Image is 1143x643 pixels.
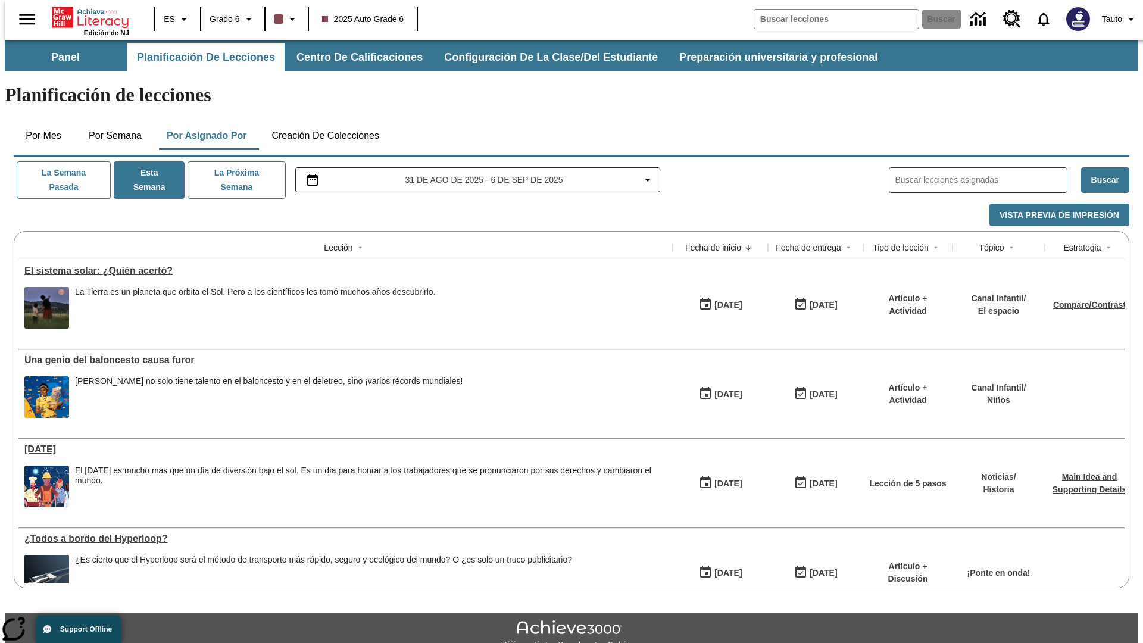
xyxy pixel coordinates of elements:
button: Preparación universitaria y profesional [670,43,887,71]
button: 09/01/25: Primer día en que estuvo disponible la lección [695,472,746,495]
div: La Tierra es un planeta que orbita el Sol. Pero a los científicos les tomó muchos años descubrirlo. [75,287,435,329]
p: El espacio [972,305,1026,317]
button: 09/01/25: Último día en que podrá accederse la lección [790,383,841,405]
div: Día del Trabajo [24,444,667,455]
button: 09/07/25: Último día en que podrá accederse la lección [790,472,841,495]
button: Sort [841,241,855,255]
img: Avatar [1066,7,1090,31]
img: Representación artística del vehículo Hyperloop TT entrando en un túnel [24,555,69,597]
span: ES [164,13,175,26]
div: [DATE] [714,387,742,402]
img: una sonriente joven adolescente sostiene el trofeo del Concurso Nacional de Deletreo mientras cae... [24,376,69,418]
div: [DATE] [714,298,742,313]
button: Planificación de lecciones [127,43,285,71]
button: Seleccione el intervalo de fechas opción del menú [301,173,655,187]
button: Lenguaje: ES, Selecciona un idioma [158,8,196,30]
button: Vista previa de impresión [989,204,1129,227]
button: Escoja un nuevo avatar [1059,4,1097,35]
input: Buscar campo [754,10,919,29]
span: 31 de ago de 2025 - 6 de sep de 2025 [405,174,563,186]
a: Una genio del baloncesto causa furor, Lecciones [24,355,667,366]
a: Centro de información [963,3,996,36]
a: Día del Trabajo, Lecciones [24,444,667,455]
button: Abrir el menú lateral [10,2,45,37]
button: Sort [1004,241,1019,255]
div: Zaila Avant-garde no solo tiene talento en el baloncesto y en el deletreo, sino ¡varios récords m... [75,376,463,418]
div: Portada [52,4,129,36]
button: Sort [1101,241,1116,255]
a: El sistema solar: ¿Quién acertó?, Lecciones [24,266,667,276]
button: Sort [929,241,943,255]
div: Tópico [979,242,1004,254]
a: Notificaciones [1028,4,1059,35]
h1: Planificación de lecciones [5,84,1138,106]
button: Por semana [79,121,151,150]
button: Esta semana [114,161,185,199]
p: Artículo + Actividad [869,292,947,317]
img: Un niño señala la Luna en el cielo nocturno mientras otro niño mira. [24,287,69,329]
span: Grado 6 [210,13,240,26]
p: Niños [972,394,1026,407]
span: Edición de NJ [84,29,129,36]
button: Configuración de la clase/del estudiante [435,43,667,71]
img: una pancarta con fondo azul muestra la ilustración de una fila de diferentes hombres y mujeres co... [24,466,69,507]
button: La próxima semana [188,161,285,199]
div: [DATE] [810,298,837,313]
p: Artículo + Discusión [869,560,947,585]
a: Compare/Contrast [1053,300,1126,310]
button: 07/21/25: Primer día en que estuvo disponible la lección [695,561,746,584]
div: Una genio del baloncesto causa furor [24,355,667,366]
button: Grado: Grado 6, Elige un grado [205,8,261,30]
p: ¡Ponte en onda! [967,567,1030,579]
span: Tauto [1102,13,1122,26]
div: Subbarra de navegación [5,43,888,71]
div: [DATE] [714,476,742,491]
button: Perfil/Configuración [1097,8,1143,30]
p: Lección de 5 pasos [869,477,946,490]
div: ¿Es cierto que el Hyperloop será el método de transporte más rápido, seguro y ecológico del mundo... [75,555,572,565]
svg: Collapse Date Range Filter [641,173,655,187]
button: 06/30/26: Último día en que podrá accederse la lección [790,561,841,584]
a: Main Idea and Supporting Details [1053,472,1126,494]
button: 09/01/25: Primer día en que estuvo disponible la lección [695,383,746,405]
div: Fecha de inicio [685,242,741,254]
button: Panel [6,43,125,71]
span: 2025 Auto Grade 6 [322,13,404,26]
input: Buscar lecciones asignadas [895,171,1067,189]
button: Creación de colecciones [262,121,389,150]
button: Buscar [1081,167,1129,193]
div: ¿Todos a bordo del Hyperloop? [24,533,667,544]
div: El [DATE] es mucho más que un día de diversión bajo el sol. Es un día para honrar a los trabajado... [75,466,667,486]
button: La semana pasada [17,161,111,199]
div: El sistema solar: ¿Quién acertó? [24,266,667,276]
button: 09/01/25: Último día en que podrá accederse la lección [790,294,841,316]
div: El Día del Trabajo es mucho más que un día de diversión bajo el sol. Es un día para honrar a los ... [75,466,667,507]
div: [DATE] [810,387,837,402]
div: ¿Es cierto que el Hyperloop será el método de transporte más rápido, seguro y ecológico del mundo... [75,555,572,597]
button: Sort [741,241,755,255]
p: Historia [981,483,1016,496]
div: Fecha de entrega [776,242,841,254]
button: El color de la clase es café oscuro. Cambiar el color de la clase. [269,8,304,30]
button: Support Offline [36,616,121,643]
p: Canal Infantil / [972,382,1026,394]
button: 09/01/25: Primer día en que estuvo disponible la lección [695,294,746,316]
div: [DATE] [714,566,742,580]
span: Support Offline [60,625,112,633]
div: Subbarra de navegación [5,40,1138,71]
div: Tipo de lección [873,242,929,254]
div: Estrategia [1063,242,1101,254]
a: ¿Todos a bordo del Hyperloop?, Lecciones [24,533,667,544]
button: Por asignado por [157,121,257,150]
div: Lección [324,242,352,254]
div: La Tierra es un planeta que orbita el Sol. Pero a los científicos les tomó muchos años descubrirlo. [75,287,435,297]
a: Centro de recursos, Se abrirá en una pestaña nueva. [996,3,1028,35]
a: Portada [52,5,129,29]
p: Canal Infantil / [972,292,1026,305]
p: Noticias / [981,471,1016,483]
p: Artículo + Actividad [869,382,947,407]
